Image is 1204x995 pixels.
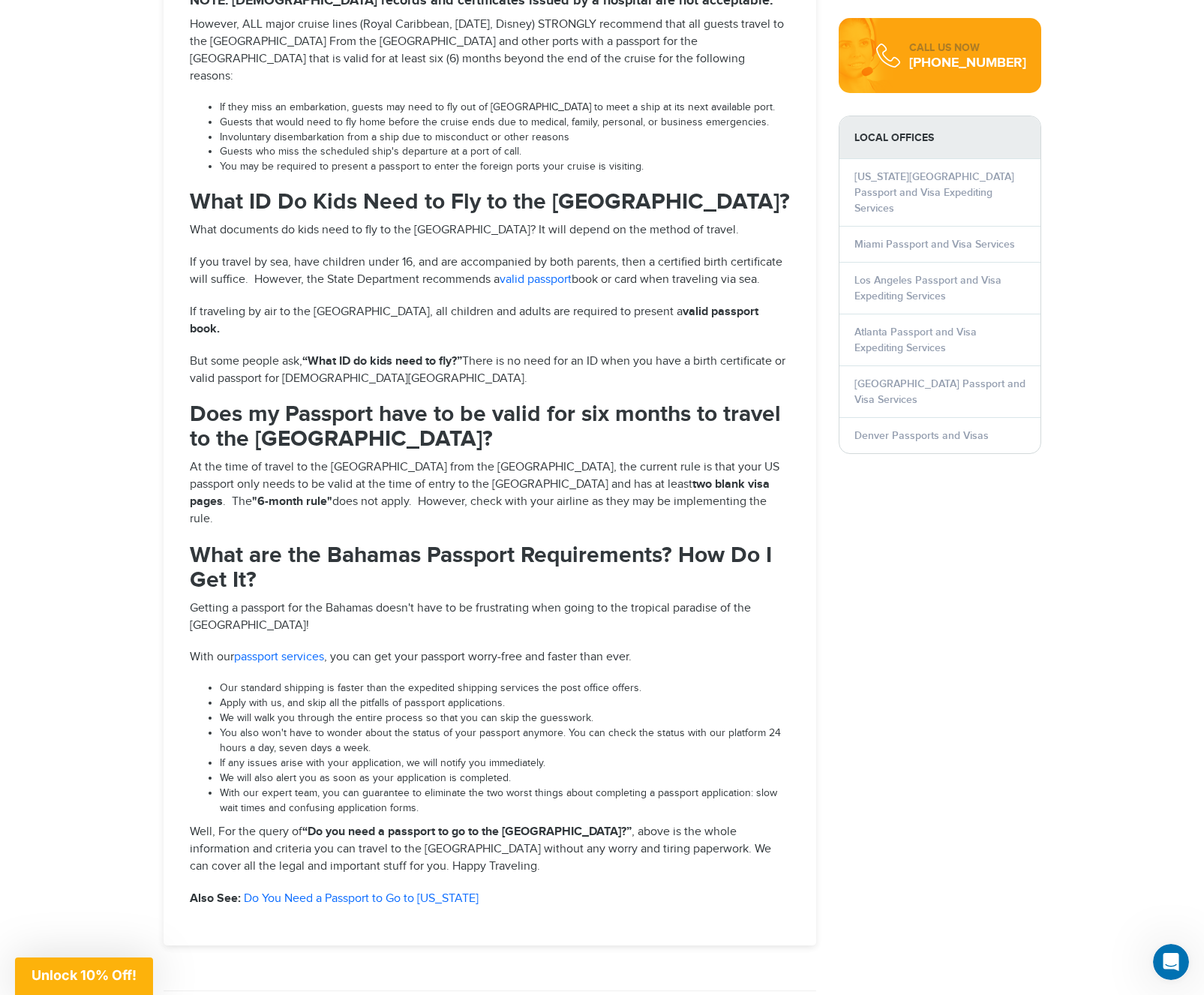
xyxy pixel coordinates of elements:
p: Well, For the query of , above is the whole information and criteria you can travel to the [GEOGR... [190,824,790,876]
li: Guests that would need to fly home before the cruise ends due to medical, family, personal, or bu... [220,116,790,131]
strong: What ID Do Kids Need to Fly to the [GEOGRAPHIC_DATA]? [190,188,790,215]
div: Unlock 10% Off! [15,957,153,995]
a: passport services [234,650,324,664]
iframe: Intercom live chat [1153,944,1189,980]
p: But some people ask, There is no need for an ID when you have a birth certificate or valid passpo... [190,353,790,388]
li: Apply with us, and skip all the pitfalls of passport applications. [220,696,790,711]
strong: “Do you need a passport to go to the [GEOGRAPHIC_DATA]?” [302,825,632,839]
strong: Does my Passport have to be valid for six months to travel to the [GEOGRAPHIC_DATA]? [190,401,781,452]
span: Unlock 10% Off! [32,967,137,983]
p: If traveling by air to the [GEOGRAPHIC_DATA], all children and adults are required to present a [190,304,790,338]
p: Getting a passport for the Bahamas doesn't have to be frustrating when going to the tropical para... [190,600,790,635]
p: With our , you can get your passport worry-free and faster than ever. [190,649,790,666]
a: Miami Passport and Visa Services [854,238,1015,251]
strong: “What ID do kids need to fly?” [302,354,462,368]
li: You also won't have to wonder about the status of your passport anymore. You can check the status... [220,726,790,756]
strong: Also See: [190,891,241,906]
strong: valid passport book. [190,305,758,336]
li: If any issues arise with your application, we will notify you immediately. [220,756,790,771]
li: We will walk you through the entire process so that you can skip the guesswork. [220,711,790,726]
a: Do You Need a Passport to Go to [US_STATE] [244,891,479,906]
p: However, ALL major cruise lines (Royal Caribbean, [DATE], Disney) STRONGLY recommend that all gue... [190,17,790,85]
strong: What are the Bahamas Passport Requirements? How Do I Get It? [190,542,772,594]
div: CALL US NOW [909,41,1026,56]
a: Los Angeles Passport and Visa Expediting Services [854,274,1001,302]
a: [GEOGRAPHIC_DATA] Passport and Visa Services [854,377,1025,406]
li: If they miss an embarkation, guests may need to fly out of [GEOGRAPHIC_DATA] to meet a ship at it... [220,101,790,116]
li: Guests who miss the scheduled ship's departure at a port of call. [220,145,790,160]
li: We will also alert you as soon as your application is completed. [220,771,790,786]
li: Our standard shipping is faster than the expedited shipping services the post office offers. [220,681,790,696]
li: You may be required to present a passport to enter the foreign ports your cruise is visiting. [220,160,790,175]
li: Involuntary disembarkation from a ship due to misconduct or other reasons [220,131,790,146]
a: valid passport [500,272,572,287]
p: What documents do kids need to fly to the [GEOGRAPHIC_DATA]? It will depend on the method of travel. [190,222,790,239]
strong: LOCAL OFFICES [839,116,1040,159]
li: With our expert team, you can guarantee to eliminate the two worst things about completing a pass... [220,786,790,816]
p: If you travel by sea, have children under 16, and are accompanied by both parents, then a certifi... [190,254,790,289]
strong: "6-month rule" [252,494,332,509]
div: [PHONE_NUMBER] [909,56,1026,71]
a: [US_STATE][GEOGRAPHIC_DATA] Passport and Visa Expediting Services [854,170,1014,215]
a: Atlanta Passport and Visa Expediting Services [854,326,977,354]
a: Denver Passports and Visas [854,429,989,442]
p: At the time of travel to the [GEOGRAPHIC_DATA] from the [GEOGRAPHIC_DATA], the current rule is th... [190,459,790,528]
